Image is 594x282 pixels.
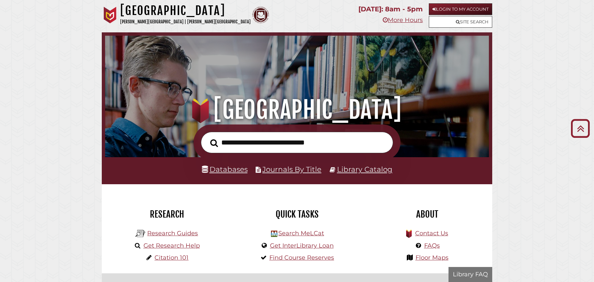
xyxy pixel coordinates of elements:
a: Floor Maps [415,254,449,261]
a: Find Course Reserves [269,254,334,261]
a: Get InterLibrary Loan [270,242,334,249]
button: Search [207,137,221,149]
a: Get Research Help [143,242,200,249]
h2: Quick Tasks [237,209,357,220]
a: Back to Top [568,123,592,134]
a: FAQs [424,242,440,249]
a: Search MeLCat [278,230,324,237]
h2: About [367,209,487,220]
img: Calvin University [102,7,118,23]
a: More Hours [383,16,423,24]
img: Hekman Library Logo [135,229,145,239]
a: Login to My Account [429,3,492,15]
a: Citation 101 [155,254,189,261]
a: Site Search [429,16,492,28]
img: Calvin Theological Seminary [252,7,269,23]
h1: [GEOGRAPHIC_DATA] [120,3,251,18]
a: Contact Us [415,230,448,237]
img: Hekman Library Logo [271,231,277,237]
h2: Research [107,209,227,220]
h1: [GEOGRAPHIC_DATA] [114,95,480,124]
a: Research Guides [147,230,198,237]
a: Journals By Title [262,165,321,174]
i: Search [210,139,218,147]
p: [PERSON_NAME][GEOGRAPHIC_DATA] | [PERSON_NAME][GEOGRAPHIC_DATA] [120,18,251,26]
a: Databases [202,165,248,174]
p: [DATE]: 8am - 5pm [358,3,423,15]
a: Library Catalog [337,165,392,174]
